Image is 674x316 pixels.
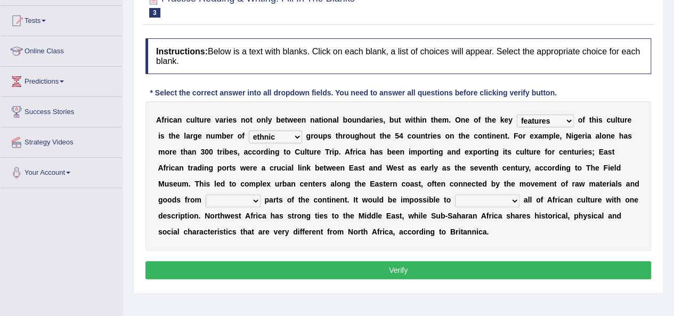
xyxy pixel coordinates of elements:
b: c [169,116,173,124]
b: b [387,148,392,156]
b: c [186,116,190,124]
b: f [478,116,481,124]
b: i [581,148,583,156]
b: e [386,132,391,140]
b: h [591,116,596,124]
b: m [542,132,549,140]
b: o [602,132,606,140]
b: p [417,148,422,156]
b: o [323,116,328,124]
b: t [487,132,490,140]
b: C [295,148,300,156]
b: i [268,148,270,156]
b: n [356,116,361,124]
b: r [353,148,355,156]
b: . [449,116,451,124]
b: o [256,116,261,124]
b: r [426,148,429,156]
b: c [358,148,362,156]
b: l [305,148,307,156]
b: f [350,148,353,156]
b: t [617,116,620,124]
b: n [420,132,425,140]
b: f [161,116,164,124]
b: u [318,132,323,140]
b: r [579,148,581,156]
b: r [220,148,222,156]
b: h [370,148,375,156]
b: r [551,148,554,156]
b: e [627,116,631,124]
b: i [420,116,422,124]
b: l [599,132,602,140]
b: s [327,132,331,140]
b: N [566,132,571,140]
b: n [490,148,494,156]
b: s [598,116,603,124]
b: s [628,132,632,140]
b: o [364,132,369,140]
a: Online Class [1,36,122,63]
b: e [465,132,469,140]
b: i [432,148,434,156]
b: o [245,116,250,124]
b: e [207,116,211,124]
b: t [425,132,428,140]
b: r [624,116,627,124]
b: l [615,116,618,124]
b: m [158,148,165,156]
b: f [164,164,166,172]
b: r [533,148,536,156]
b: b [343,116,347,124]
b: b [222,132,226,140]
b: m [442,116,449,124]
b: e [172,148,176,156]
b: e [465,116,469,124]
b: a [332,116,337,124]
b: m [215,132,222,140]
b: n [241,116,246,124]
b: f [582,116,585,124]
b: n [606,132,611,140]
b: e [229,148,233,156]
b: w [287,116,293,124]
b: n [192,148,197,156]
b: o [165,148,169,156]
b: i [355,148,358,156]
b: e [198,132,202,140]
b: o [478,132,483,140]
b: r [261,148,263,156]
b: a [604,148,608,156]
b: t [283,148,286,156]
span: 3 [149,8,160,18]
b: t [589,116,591,124]
b: l [184,132,186,140]
b: r [166,164,168,172]
b: l [266,116,268,124]
b: n [461,116,466,124]
b: p [323,132,328,140]
b: h [487,116,492,124]
b: ; [592,148,595,156]
b: r [343,132,345,140]
b: o [474,116,478,124]
b: e [465,148,469,156]
b: i [223,148,225,156]
b: e [496,132,500,140]
b: e [316,148,321,156]
b: s [379,116,383,124]
b: t [168,132,171,140]
b: s [379,148,383,156]
b: g [355,132,360,140]
b: c [252,148,256,156]
b: r [190,132,193,140]
b: e [297,116,302,124]
b: c [559,148,563,156]
b: e [578,132,582,140]
b: n [270,148,275,156]
b: i [571,132,573,140]
b: i [321,116,323,124]
b: T [325,148,329,156]
b: e [433,132,437,140]
b: t [336,132,338,140]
